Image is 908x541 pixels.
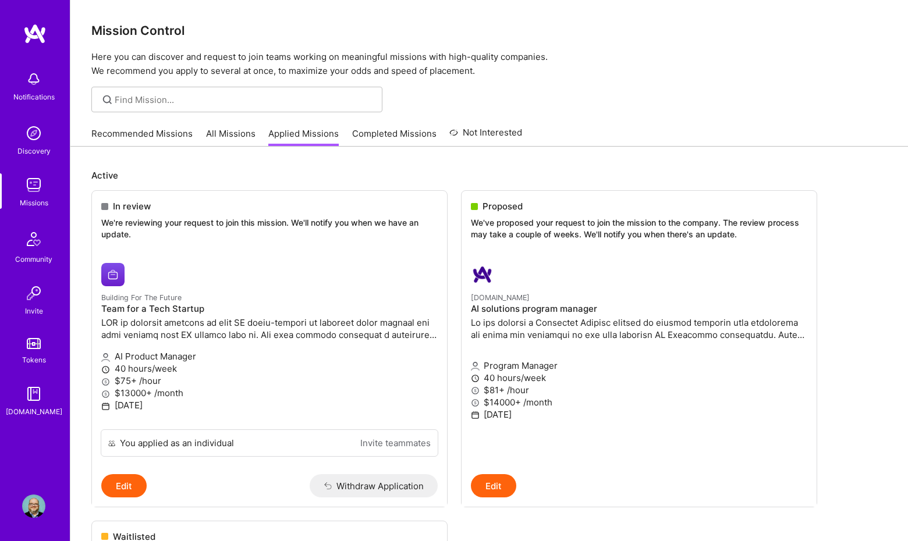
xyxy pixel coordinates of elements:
a: A.Team company logo[DOMAIN_NAME]AI solutions program managerLo ips dolorsi a Consectet Adipisc el... [462,254,817,474]
p: [DATE] [101,399,438,411]
p: $13000+ /month [101,387,438,399]
p: Here you can discover and request to join teams working on meaningful missions with high-quality ... [91,50,887,78]
a: Building For The Future company logoBuilding For The FutureTeam for a Tech StartupLOR ip dolorsit... [92,254,447,429]
i: icon Calendar [471,411,480,419]
p: $81+ /hour [471,384,807,396]
p: [DATE] [471,408,807,421]
div: Discovery [17,145,51,157]
a: User Avatar [19,494,48,518]
img: logo [23,23,47,44]
img: teamwork [22,173,45,197]
i: icon SearchGrey [101,93,114,106]
div: Notifications [13,91,55,103]
button: Edit [471,474,516,497]
img: Invite [22,282,45,305]
div: Community [15,253,52,265]
h4: Team for a Tech Startup [101,304,438,314]
i: icon Calendar [101,402,110,411]
div: Tokens [22,354,46,366]
i: icon Clock [471,374,480,383]
img: A.Team company logo [471,263,494,286]
p: We're reviewing your request to join this mission. We'll notify you when we have an update. [101,217,438,240]
div: Invite [25,305,43,317]
img: tokens [27,338,41,349]
img: Building For The Future company logo [101,263,125,286]
i: icon MoneyGray [471,398,480,407]
p: 40 hours/week [471,372,807,384]
p: Lo ips dolorsi a Consectet Adipisc elitsed do eiusmod temporin utla etdolorema ali enima min veni... [471,316,807,341]
small: [DOMAIN_NAME] [471,293,530,302]
div: [DOMAIN_NAME] [6,405,62,418]
a: Recommended Missions [91,127,193,147]
a: Completed Missions [352,127,437,147]
small: Building For The Future [101,293,182,302]
div: You applied as an individual [120,437,234,449]
a: Applied Missions [268,127,339,147]
h4: AI solutions program manager [471,304,807,314]
button: Edit [101,474,147,497]
i: icon Clock [101,365,110,374]
i: icon MoneyGray [101,378,110,386]
img: bell [22,67,45,91]
i: icon Applicant [101,353,110,362]
i: icon Applicant [471,362,480,371]
img: discovery [22,122,45,145]
p: $14000+ /month [471,396,807,408]
input: Find Mission... [115,94,374,106]
a: Not Interested [449,126,522,147]
p: AI Product Manager [101,350,438,362]
p: 40 hours/week [101,362,438,375]
span: Proposed [483,200,523,212]
button: Withdraw Application [310,474,438,497]
h3: Mission Control [91,23,887,38]
div: Missions [20,197,48,209]
p: LOR ip dolorsit ametcons ad elit SE doeiu-tempori ut laboreet dolor magnaal eni admi veniamq nost... [101,316,438,341]
p: Program Manager [471,360,807,372]
a: Invite teammates [360,437,431,449]
p: $75+ /hour [101,375,438,387]
a: All Missions [206,127,256,147]
p: We've proposed your request to join the mission to the company. The review process may take a cou... [471,217,807,240]
img: guide book [22,382,45,405]
i: icon MoneyGray [101,390,110,398]
span: In review [113,200,151,212]
i: icon MoneyGray [471,386,480,395]
img: Community [20,225,48,253]
p: Active [91,169,887,181]
img: User Avatar [22,494,45,518]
